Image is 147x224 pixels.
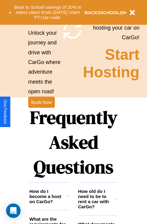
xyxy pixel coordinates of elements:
[78,189,116,209] h3: How old do I need to be to rent a car with CarGo?
[83,46,139,81] h2: Start Hosting
[29,102,118,182] h1: Frequently Asked Questions
[28,97,55,108] button: Book Now
[6,203,21,218] div: Open Intercom Messenger
[11,3,85,22] button: Back to School savings of 20% in select cities! Ends [DATE] 10am PT.Use code:
[85,10,125,15] b: BACK2SCHOOL20
[3,100,7,124] div: Give Feedback
[28,28,62,97] p: Unlock your journey and drive with CarGo where adventure meets the open road!
[29,189,67,204] h3: How do I become a host on CarGo?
